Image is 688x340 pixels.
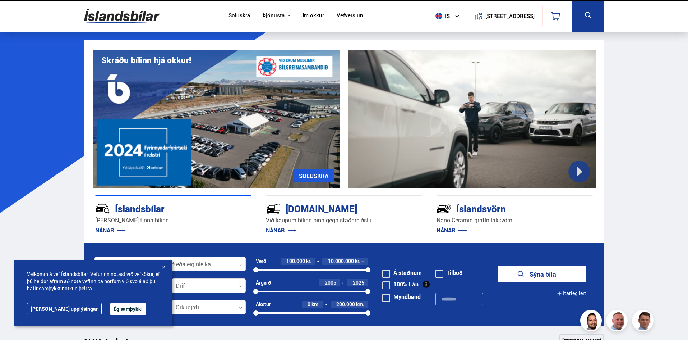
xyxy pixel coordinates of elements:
[256,302,271,307] div: Akstur
[382,270,422,276] label: Á staðnum
[325,279,336,286] span: 2005
[27,303,102,314] a: [PERSON_NAME] upplýsingar
[93,50,340,188] img: eKx6w-_Home_640_.png
[437,226,467,234] a: NÁNAR
[433,13,451,19] span: is
[361,258,364,264] span: +
[336,301,355,308] span: 200.000
[266,201,281,216] img: tr5P-W3DuiFaO7aO.svg
[311,302,320,307] span: km.
[355,258,360,264] span: kr.
[308,301,310,308] span: 0
[337,12,363,20] a: Vefverslun
[101,55,191,65] h1: Skráðu bílinn hjá okkur!
[95,216,251,225] p: [PERSON_NAME] finna bílinn
[353,279,364,286] span: 2025
[498,266,586,282] button: Sýna bíla
[356,302,364,307] span: km.
[435,13,442,19] img: svg+xml;base64,PHN2ZyB4bWxucz0iaHR0cDovL3d3dy53My5vcmcvMjAwMC9zdmciIHdpZHRoPSI1MTIiIGhlaWdodD0iNT...
[435,270,463,276] label: Tilboð
[263,12,285,19] button: Þjónusta
[27,271,160,292] span: Velkomin á vef Íslandsbílar. Vefurinn notast við vefkökur, ef þú heldur áfram að nota vefinn þá h...
[228,12,250,20] a: Söluskrá
[607,311,629,332] img: siFngHWaQ9KaOqBr.png
[95,202,226,214] div: Íslandsbílar
[286,258,305,264] span: 100.000
[469,6,539,26] a: [STREET_ADDRESS]
[266,202,397,214] div: [DOMAIN_NAME]
[633,311,655,332] img: FbJEzSuNWCJXmdc-.webp
[433,5,465,27] button: is
[382,294,421,300] label: Myndband
[581,311,603,332] img: nhp88E3Fdnt1Opn2.png
[437,201,452,216] img: -Svtn6bYgwAsiwNX.svg
[293,169,334,182] a: SÖLUSKRÁ
[557,285,586,302] button: Ítarleg leit
[266,226,296,234] a: NÁNAR
[437,202,567,214] div: Íslandsvörn
[328,258,354,264] span: 10.000.000
[256,280,271,286] div: Árgerð
[256,258,266,264] div: Verð
[306,258,311,264] span: kr.
[382,281,419,287] label: 100% Lán
[110,303,146,315] button: Ég samþykki
[488,13,532,19] button: [STREET_ADDRESS]
[300,12,324,20] a: Um okkur
[84,4,160,28] img: G0Ugv5HjCgRt.svg
[437,216,593,225] p: Nano Ceramic grafín lakkvörn
[95,226,126,234] a: NÁNAR
[266,216,422,225] p: Við kaupum bílinn þinn gegn staðgreiðslu
[95,201,110,216] img: JRvxyua_JYH6wB4c.svg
